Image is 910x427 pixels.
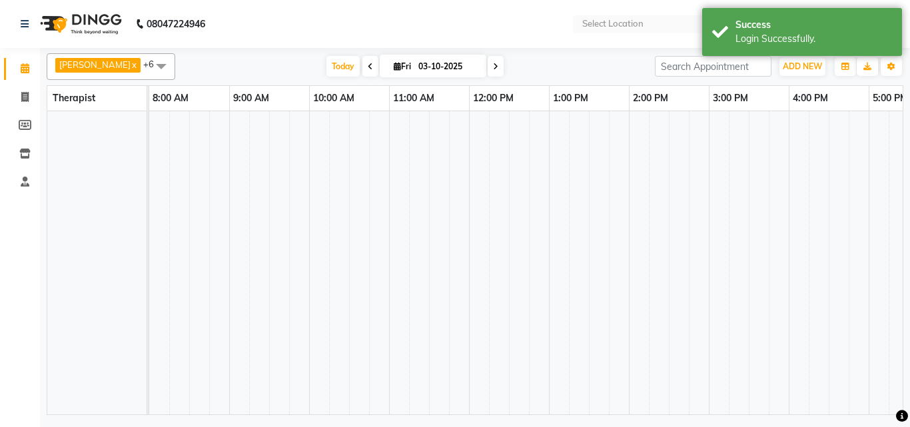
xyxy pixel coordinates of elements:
[735,18,892,32] div: Success
[550,89,592,108] a: 1:00 PM
[709,89,751,108] a: 3:00 PM
[149,89,192,108] a: 8:00 AM
[143,59,164,69] span: +6
[630,89,672,108] a: 2:00 PM
[147,5,205,43] b: 08047224946
[582,17,644,31] div: Select Location
[470,89,517,108] a: 12:00 PM
[230,89,272,108] a: 9:00 AM
[390,61,414,71] span: Fri
[779,57,825,76] button: ADD NEW
[735,32,892,46] div: Login Successfully.
[53,92,95,104] span: Therapist
[789,89,831,108] a: 4:00 PM
[59,59,131,70] span: [PERSON_NAME]
[326,56,360,77] span: Today
[390,89,438,108] a: 11:00 AM
[131,59,137,70] a: x
[783,61,822,71] span: ADD NEW
[414,57,481,77] input: 2025-10-03
[655,56,771,77] input: Search Appointment
[310,89,358,108] a: 10:00 AM
[34,5,125,43] img: logo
